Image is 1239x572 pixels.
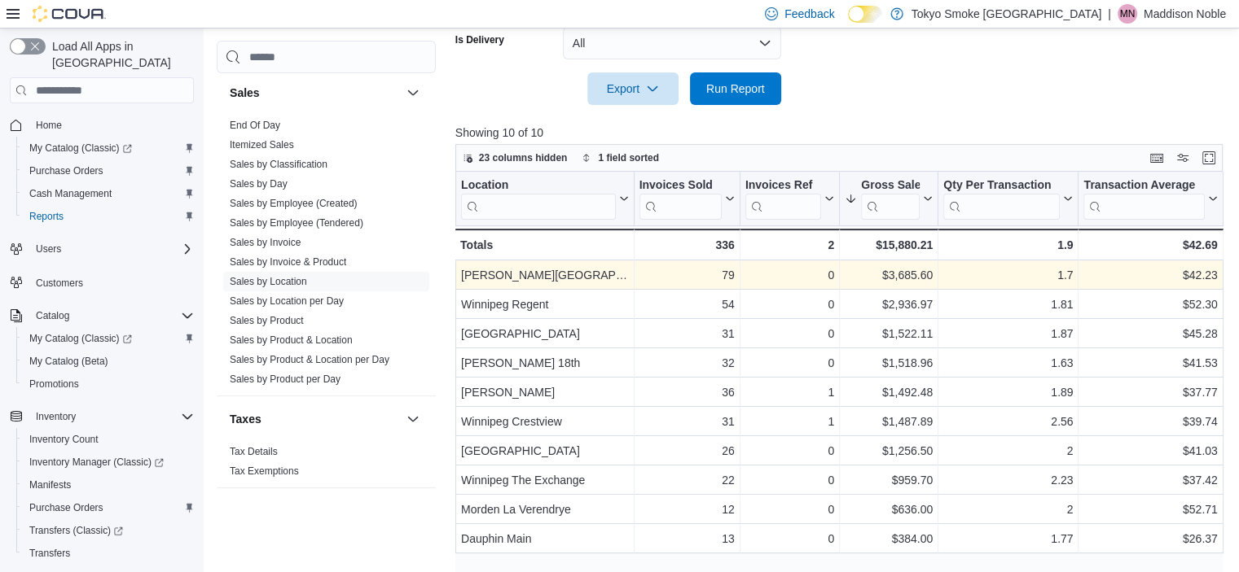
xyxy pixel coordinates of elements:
span: Home [29,115,194,135]
span: Users [36,242,61,255]
p: Maddison Noble [1144,4,1226,24]
span: Purchase Orders [23,498,194,517]
span: Inventory Count [23,430,194,449]
a: Promotions [23,374,86,394]
div: Gross Sales [861,178,920,220]
div: 22 [639,470,734,490]
a: End Of Day [230,120,280,131]
span: Load All Apps in [GEOGRAPHIC_DATA] [46,38,194,71]
button: Users [3,238,200,260]
div: Gross Sales [861,178,920,194]
div: 2.56 [943,412,1073,431]
a: Manifests [23,475,77,495]
a: My Catalog (Beta) [23,351,115,371]
button: All [563,27,781,59]
a: Itemized Sales [230,139,294,151]
div: Maddison Noble [1118,4,1137,24]
div: Winnipeg The Exchange [461,470,629,490]
a: Cash Management [23,184,118,203]
div: $39.74 [1083,412,1217,431]
a: Sales by Product [230,315,304,326]
div: 31 [639,412,734,431]
button: Taxes [230,411,400,427]
span: Sales by Product per Day [230,373,341,386]
button: Gross Sales [845,178,933,220]
div: 1 [745,412,834,431]
a: Sales by Product & Location [230,334,353,346]
button: Transfers [16,542,200,565]
a: Sales by Product & Location per Day [230,354,389,365]
span: My Catalog (Classic) [23,138,194,158]
div: $1,256.50 [845,441,933,461]
button: Catalog [3,304,200,327]
div: 79 [639,265,734,285]
div: $41.53 [1083,353,1217,373]
a: Purchase Orders [23,498,110,517]
div: 0 [745,353,834,373]
span: Inventory Count [29,433,99,446]
button: Inventory [29,407,82,426]
span: Manifests [29,478,71,491]
div: [PERSON_NAME] 18th [461,353,629,373]
span: Users [29,239,194,259]
button: Promotions [16,373,200,395]
a: My Catalog (Classic) [16,137,200,159]
div: Invoices Ref [745,178,821,194]
div: $1,518.96 [845,353,933,373]
span: Catalog [29,306,194,325]
button: My Catalog (Beta) [16,350,200,373]
div: $384.00 [845,529,933,548]
a: Sales by Product per Day [230,373,341,385]
span: Sales by Product & Location [230,334,353,347]
div: 54 [639,295,734,314]
div: $52.30 [1083,295,1217,314]
span: Customers [29,272,194,292]
h3: Taxes [230,411,261,427]
div: Invoices Sold [639,178,721,220]
span: Purchase Orders [29,164,103,177]
span: Dark Mode [848,23,849,24]
div: $52.71 [1083,500,1217,519]
a: Reports [23,207,70,226]
a: Transfers (Classic) [16,519,200,542]
button: Home [3,113,200,137]
div: $37.77 [1083,382,1217,402]
div: 12 [639,500,734,519]
span: Sales by Invoice [230,236,301,249]
input: Dark Mode [848,6,882,23]
span: Transfers (Classic) [23,521,194,540]
button: Sales [230,85,400,101]
div: $959.70 [845,470,933,490]
div: 336 [639,235,734,255]
div: 0 [745,529,834,548]
button: Purchase Orders [16,496,200,519]
button: Enter fullscreen [1199,148,1219,168]
span: Inventory [36,410,76,423]
span: Inventory Manager (Classic) [23,452,194,472]
span: Sales by Product & Location per Day [230,353,389,366]
span: Sales by Location [230,275,307,288]
button: Sales [403,83,423,103]
label: Is Delivery [455,33,504,46]
a: Tax Details [230,446,278,457]
div: $42.23 [1083,265,1217,285]
span: Cash Management [23,184,194,203]
button: Catalog [29,306,76,325]
div: Dauphin Main [461,529,629,548]
div: Sales [217,116,436,395]
div: 32 [639,353,734,373]
span: Sales by Day [230,177,288,190]
span: My Catalog (Classic) [23,329,194,348]
span: Sales by Invoice & Product [230,255,346,269]
a: Sales by Employee (Tendered) [230,217,363,229]
button: Customers [3,270,200,294]
span: My Catalog (Beta) [29,355,108,368]
span: Promotions [23,374,194,394]
div: $26.37 [1083,529,1217,548]
div: 0 [745,500,834,519]
div: 2.23 [943,470,1073,490]
span: Sales by Product [230,314,304,327]
a: Sales by Day [230,178,288,190]
span: My Catalog (Beta) [23,351,194,371]
div: $2,936.97 [845,295,933,314]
